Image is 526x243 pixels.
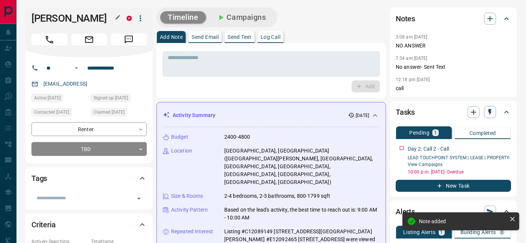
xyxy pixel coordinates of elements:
p: Pending [409,130,429,135]
p: Log Call [261,34,280,40]
div: Criteria [31,216,147,234]
p: 10:00 p.m. [DATE] - Overdue [408,169,511,175]
p: 2-4 bedrooms, 2-3 bathrooms, 800-1799 sqft [224,192,331,200]
button: Open [134,193,144,204]
p: No answer- Sent Text [396,63,511,71]
div: Alerts [396,203,511,221]
p: Based on the lead's activity, the best time to reach out is: 9:00 AM - 10:00 AM [224,206,380,222]
span: Call [31,34,67,46]
div: Notes [396,10,511,28]
div: Mon Apr 21 2025 [91,94,147,104]
p: call [396,84,511,92]
span: Signed up [DATE] [94,94,128,102]
p: Activity Summary [173,111,215,119]
div: Activity Summary[DATE] [163,108,380,122]
div: TBD [31,142,147,156]
span: Claimed [DATE] [94,108,125,116]
p: 12:18 pm [DATE] [396,77,430,82]
p: NO ANSWER [396,42,511,50]
p: 3:08 am [DATE] [396,34,428,40]
p: Send Email [192,34,219,40]
p: [DATE] [356,112,369,119]
p: Add Note [160,34,183,40]
div: Sat Jul 19 2025 [31,108,87,119]
h2: Alerts [396,206,415,218]
p: Send Text [228,34,252,40]
span: Contacted [DATE] [34,108,69,116]
div: Mon Apr 21 2025 [31,94,87,104]
h2: Tags [31,172,47,184]
p: Budget [171,133,188,141]
h2: Tasks [396,106,415,118]
p: 2400-4800 [224,133,250,141]
a: LEAD TOUCHPOINT SYSTEM | LEASE | PROPERTY- View Campaigns [408,155,511,167]
p: Activity Pattern [171,206,208,214]
h2: Notes [396,13,415,25]
button: Open [72,64,81,73]
div: Mon Apr 21 2025 [91,108,147,119]
div: Tags [31,169,147,187]
button: Campaigns [209,11,274,24]
p: [GEOGRAPHIC_DATA], [GEOGRAPHIC_DATA] ([GEOGRAPHIC_DATA][PERSON_NAME], [GEOGRAPHIC_DATA], [GEOGRAP... [224,147,380,186]
p: Completed [469,130,496,136]
div: Tasks [396,103,511,121]
a: [EMAIL_ADDRESS] [43,81,87,87]
p: Location [171,147,192,155]
h2: Criteria [31,219,56,231]
p: 1 [434,130,437,135]
div: property.ca [127,16,132,21]
button: Timeline [160,11,206,24]
span: Email [71,34,107,46]
span: Active [DATE] [34,94,61,102]
p: 7:54 am [DATE] [396,56,428,61]
h1: [PERSON_NAME] [31,12,115,24]
button: New Task [396,180,511,192]
p: Size & Rooms [171,192,203,200]
div: Renter [31,122,147,136]
span: Message [111,34,147,46]
p: Day 2: Call 2 - Call [408,145,449,153]
p: Repeated Interest [171,228,213,236]
div: Note added [419,218,507,224]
